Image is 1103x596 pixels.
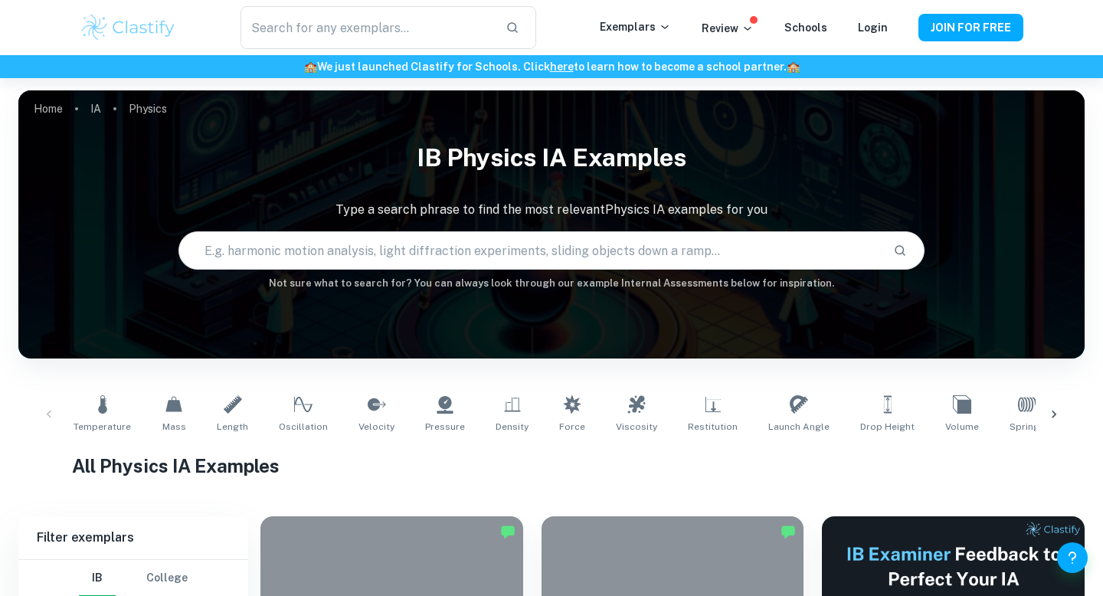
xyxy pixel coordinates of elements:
img: Marked [500,524,515,539]
button: JOIN FOR FREE [918,14,1023,41]
span: Oscillation [279,420,328,434]
h6: Filter exemplars [18,516,248,559]
span: 🏫 [787,61,800,73]
a: here [550,61,574,73]
span: Launch Angle [768,420,830,434]
img: Marked [781,524,796,539]
a: Schools [784,21,827,34]
img: Clastify logo [80,12,177,43]
span: Temperature [74,420,131,434]
span: Viscosity [616,420,657,434]
span: Pressure [425,420,465,434]
h1: IB Physics IA examples [18,133,1085,182]
span: 🏫 [304,61,317,73]
h6: Not sure what to search for? You can always look through our example Internal Assessments below f... [18,276,1085,291]
span: Length [217,420,248,434]
input: E.g. harmonic motion analysis, light diffraction experiments, sliding objects down a ramp... [179,229,881,272]
p: Type a search phrase to find the most relevant Physics IA examples for you [18,201,1085,219]
input: Search for any exemplars... [241,6,493,49]
span: Drop Height [860,420,915,434]
span: Volume [945,420,979,434]
span: Restitution [688,420,738,434]
a: IA [90,98,101,120]
span: Velocity [358,420,394,434]
button: Search [887,237,913,264]
p: Physics [129,100,167,117]
button: Help and Feedback [1057,542,1088,573]
h1: All Physics IA Examples [72,452,1032,480]
p: Review [702,20,754,37]
span: Density [496,420,529,434]
span: Mass [162,420,186,434]
a: Login [858,21,888,34]
p: Exemplars [600,18,671,35]
a: Home [34,98,63,120]
span: Springs [1010,420,1045,434]
span: Force [559,420,585,434]
h6: We just launched Clastify for Schools. Click to learn how to become a school partner. [3,58,1100,75]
